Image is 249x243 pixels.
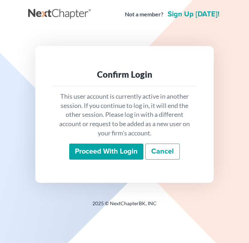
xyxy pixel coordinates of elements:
div: 2025 © NextChapterBK, INC [28,200,221,213]
div: Confirm Login [58,69,191,80]
a: Cancel [145,144,180,160]
a: Sign up [DATE]! [166,11,221,18]
p: This user account is currently active in another session. If you continue to log in, it will end ... [58,92,191,138]
strong: Not a member? [125,10,163,19]
input: Proceed with login [69,144,143,160]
